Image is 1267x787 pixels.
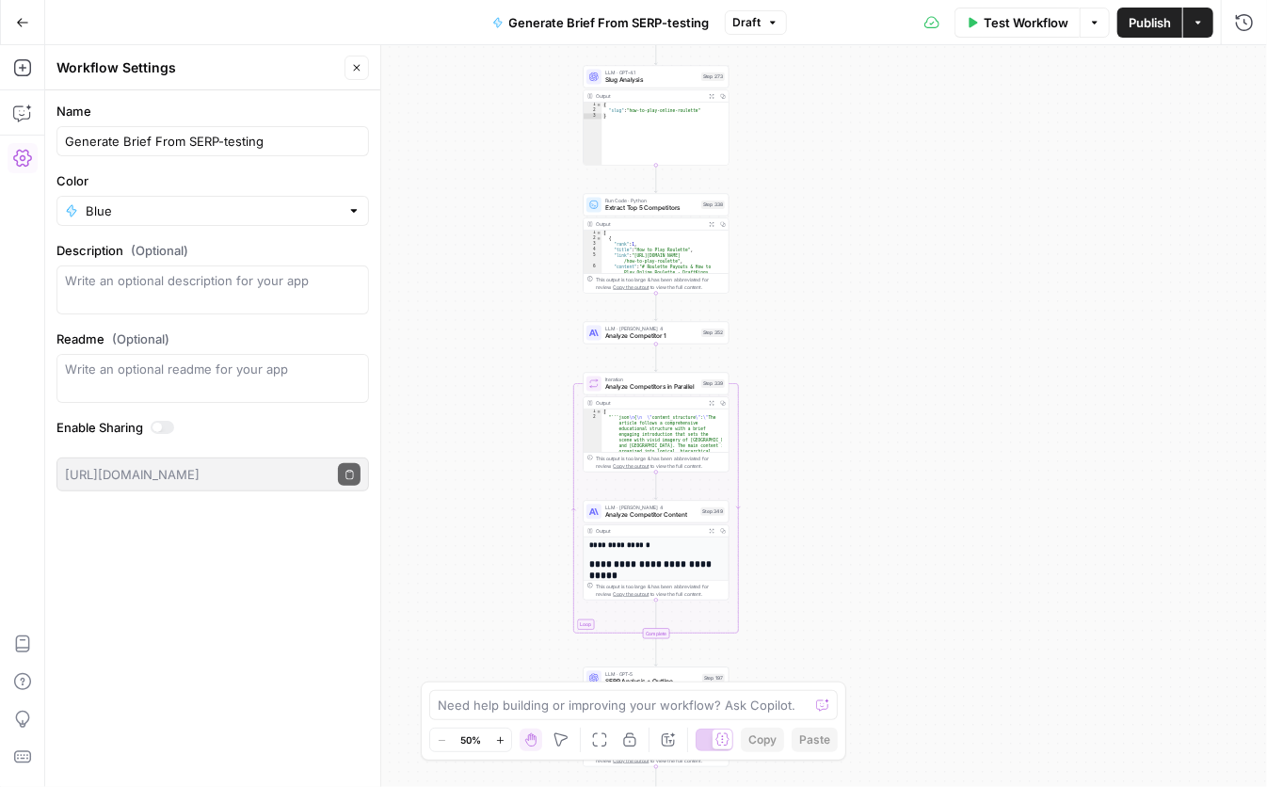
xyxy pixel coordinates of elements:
[605,510,698,520] span: Analyze Competitor Content
[655,472,658,499] g: Edge from step_339 to step_349
[954,8,1080,38] button: Test Workflow
[605,504,698,511] span: LLM · [PERSON_NAME] 4
[605,203,698,213] span: Extract Top 5 Competitors
[605,69,698,76] span: LLM · GPT-4.1
[56,418,369,437] label: Enable Sharing
[597,231,602,236] span: Toggle code folding, rows 1 through 8
[605,75,698,85] span: Slug Analysis
[748,731,777,748] span: Copy
[733,14,762,31] span: Draft
[792,728,838,752] button: Paste
[481,8,721,38] button: Generate Brief From SERP-testing
[584,236,602,242] div: 2
[56,102,369,120] label: Name
[584,103,602,108] div: 1
[584,410,602,415] div: 1
[596,92,703,100] div: Output
[655,344,658,371] g: Edge from step_352 to step_339
[605,376,698,383] span: Iteration
[701,201,725,209] div: Step 338
[643,629,670,639] div: Complete
[799,731,830,748] span: Paste
[614,591,650,597] span: Copy the output
[584,114,602,120] div: 3
[605,325,698,332] span: LLM · [PERSON_NAME] 4
[596,455,725,470] div: This output is too large & has been abbreviated for review. to view the full content.
[584,231,602,236] div: 1
[655,638,658,666] g: Edge from step_339-iteration-end to step_197
[584,629,730,639] div: Complete
[597,236,602,242] span: Toggle code folding, rows 2 through 7
[56,58,339,77] div: Workflow Settings
[56,329,369,348] label: Readme
[725,10,787,35] button: Draft
[655,293,658,320] g: Edge from step_338 to step_352
[597,103,602,108] span: Toggle code folding, rows 1 through 3
[584,373,730,473] div: LoopIterationAnalyze Competitors in ParallelStep 339Output[ "```json\n{\n\"content_structure\":\"...
[605,331,698,341] span: Analyze Competitor 1
[131,241,188,260] span: (Optional)
[584,108,602,114] div: 2
[56,241,369,260] label: Description
[596,583,725,598] div: This output is too large & has been abbreviated for review. to view the full content.
[655,37,658,64] g: Edge from step_202 to step_273
[584,322,730,345] div: LLM · [PERSON_NAME] 4Analyze Competitor 1Step 352
[584,248,602,253] div: 4
[86,201,340,220] input: Blue
[701,72,725,81] div: Step 273
[596,399,703,407] div: Output
[701,379,725,388] div: Step 339
[614,284,650,290] span: Copy the output
[597,410,602,415] span: Toggle code folding, rows 1 through 3
[702,674,725,683] div: Step 197
[984,13,1068,32] span: Test Workflow
[596,527,703,535] div: Output
[56,171,369,190] label: Color
[584,66,730,166] div: LLM · GPT-4.1Slug AnalysisStep 273Output{ "slug":"how-to-play-online-roulette"}
[605,197,698,204] span: Run Code · Python
[605,382,698,392] span: Analyze Competitors in Parallel
[614,758,650,763] span: Copy the output
[460,732,481,747] span: 50%
[701,507,726,516] div: Step 349
[1129,13,1171,32] span: Publish
[596,220,703,228] div: Output
[1117,8,1182,38] button: Publish
[584,253,602,265] div: 5
[584,194,730,294] div: Run Code · PythonExtract Top 5 CompetitorsStep 338Output[ { "rank":1, "title":"How to Play Roulet...
[741,728,784,752] button: Copy
[614,463,650,469] span: Copy the output
[655,165,658,192] g: Edge from step_273 to step_338
[596,276,725,291] div: This output is too large & has been abbreviated for review. to view the full content.
[605,670,698,678] span: LLM · GPT-5
[509,13,710,32] span: Generate Brief From SERP-testing
[584,242,602,248] div: 3
[701,329,725,337] div: Step 352
[605,677,698,686] span: SERP Analysis + Outline
[112,329,169,348] span: (Optional)
[65,132,361,151] input: Untitled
